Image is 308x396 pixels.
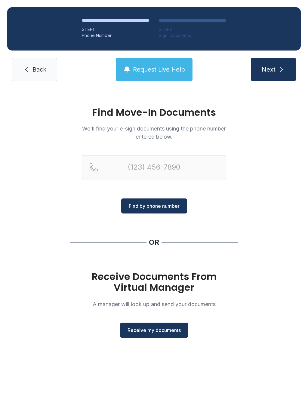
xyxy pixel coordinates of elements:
p: A manager will look up and send your documents [82,300,226,308]
input: Reservation phone number [82,155,226,179]
div: Sign Documents [159,32,226,38]
span: Receive my documents [128,327,181,334]
h1: Find Move-In Documents [82,108,226,117]
div: Phone Number [82,32,149,38]
span: Next [262,65,276,74]
span: Find by phone number [129,202,180,210]
span: Back [32,65,46,74]
p: We'll find your e-sign documents using the phone number entered below. [82,124,226,141]
span: Request Live Help [133,65,185,74]
div: OR [149,238,159,247]
h1: Receive Documents From Virtual Manager [82,271,226,293]
div: STEP 1 [82,26,149,32]
div: STEP 2 [159,26,226,32]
